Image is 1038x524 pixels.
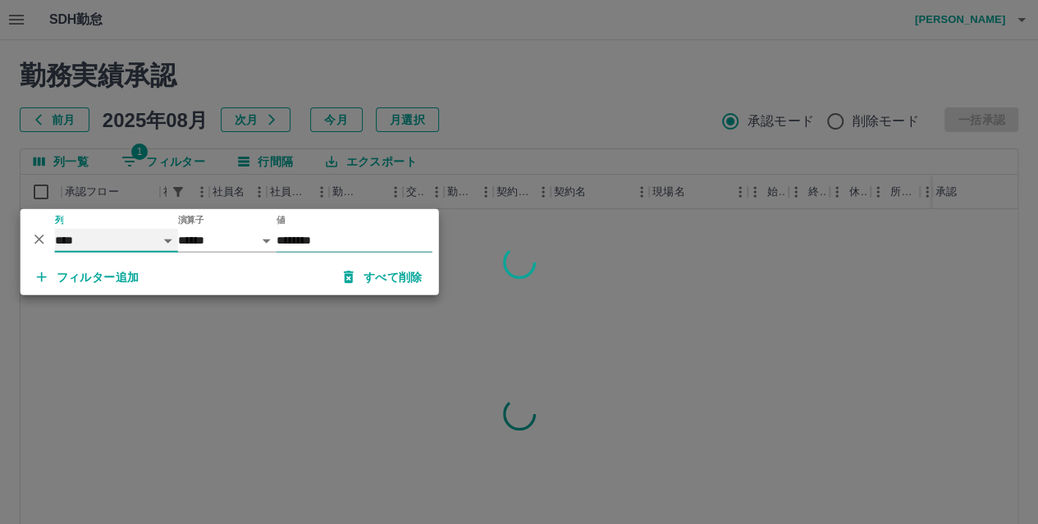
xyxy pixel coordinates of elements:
[178,214,204,226] label: 演算子
[277,214,286,226] label: 値
[27,226,52,251] button: 削除
[55,214,64,226] label: 列
[24,262,153,292] button: フィルター追加
[331,262,436,292] button: すべて削除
